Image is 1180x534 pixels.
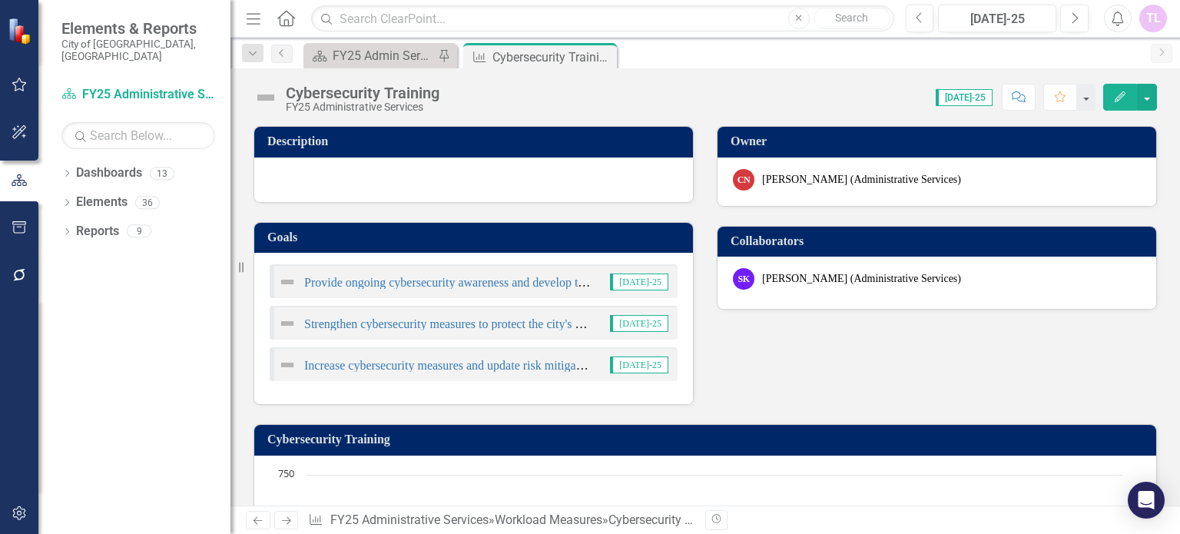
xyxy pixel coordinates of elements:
[76,223,119,240] a: Reports
[608,512,729,527] div: Cybersecurity Training
[835,12,868,24] span: Search
[76,164,142,182] a: Dashboards
[304,276,701,289] a: Provide ongoing cybersecurity awareness and develop training for all employees
[61,38,215,63] small: City of [GEOGRAPHIC_DATA], [GEOGRAPHIC_DATA]
[61,122,215,149] input: Search Below...
[762,172,961,187] div: [PERSON_NAME] (Administrative Services)
[308,512,694,529] div: » »
[733,268,754,290] div: SK
[1128,482,1165,519] div: Open Intercom Messenger
[731,134,1149,148] h3: Owner
[286,85,439,101] div: Cybersecurity Training
[76,194,128,211] a: Elements
[278,314,297,333] img: Not Defined
[936,89,993,106] span: [DATE]-25
[492,48,613,67] div: Cybersecurity Training
[267,231,685,244] h3: Goals
[610,315,668,332] span: [DATE]-25
[731,234,1149,248] h3: Collaborators
[938,5,1056,32] button: [DATE]-25
[610,357,668,373] span: [DATE]-25
[762,271,961,287] div: [PERSON_NAME] (Administrative Services)
[267,433,1149,446] h3: Cybersecurity Training
[150,167,174,180] div: 13
[1139,5,1167,32] button: TL
[311,5,893,32] input: Search ClearPoint...
[610,274,668,290] span: [DATE]-25
[733,169,754,191] div: CN
[267,134,685,148] h3: Description
[286,101,439,113] div: FY25 Administrative Services
[304,359,645,372] a: Increase cybersecurity measures and update risk mitigation strategies
[61,19,215,38] span: Elements & Reports
[254,85,278,110] img: Not Defined
[307,46,434,65] a: FY25 Admin Services - Strategic Plan
[278,356,297,374] img: Not Defined
[8,18,35,45] img: ClearPoint Strategy
[278,273,297,291] img: Not Defined
[330,512,489,527] a: FY25 Administrative Services
[304,317,693,330] a: Strengthen cybersecurity measures to protect the city's IT network from threats
[943,10,1051,28] div: [DATE]-25
[333,46,434,65] div: FY25 Admin Services - Strategic Plan
[278,466,294,480] text: 750
[127,225,151,238] div: 9
[135,196,160,209] div: 36
[814,8,890,29] button: Search
[495,512,602,527] a: Workload Measures
[61,86,215,104] a: FY25 Administrative Services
